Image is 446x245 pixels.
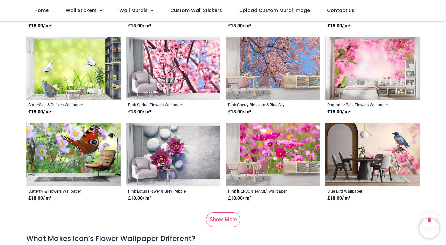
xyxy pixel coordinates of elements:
[170,7,222,14] span: Custom Wall Stickers
[226,37,320,100] img: Pink Cherry Blossom & Blue Sky Wall Mural Wallpaper
[28,102,101,107] a: Butterflies & Daisies Wallpaper
[325,37,420,100] img: Romantic Pink Flowers Wall Mural Wallpaper
[126,37,220,100] img: Pink Spring Flowers Wall Mural Wallpaper
[28,109,51,115] strong: £ 18.00 / m²
[26,234,420,243] h4: What Makes Icon’s Flower Wallpaper Different?
[228,109,251,115] strong: £ 18.00 / m²
[239,7,310,14] span: Upload Custom Mural Image
[66,7,97,14] span: Wall Stickers
[126,123,220,186] img: Pink Lotus Flower & Grey Pebble Wall Mural Wallpaper
[327,188,400,194] a: Blue Bird Wallpaper
[325,123,420,186] img: Blue Bird Wall Mural Wallpaper
[26,123,121,186] img: Butterfly & Flowers Wall Mural Wallpaper
[128,188,200,194] a: Pink Lotus Flower & Grey Pebble Wallpaper
[128,23,151,29] strong: £ 18.00 / m²
[28,195,51,202] strong: £ 18.00 / m²
[128,109,151,115] strong: £ 18.00 / m²
[228,102,300,107] a: Pink Cherry Blossom & Blue Sky Wallpaper
[206,212,240,227] a: Show More
[228,23,251,29] strong: £ 18.00 / m²
[327,23,350,29] strong: £ 18.00 / m²
[34,7,49,14] span: Home
[28,188,101,194] a: Butterfly & Flowers Wallpaper
[327,195,350,202] strong: £ 18.00 / m²
[26,37,121,100] img: Butterflies & Daisies Wall Mural Wallpaper
[327,102,400,107] a: Romantic Pink Flowers Wallpaper
[419,218,439,238] iframe: Brevo live chat
[28,23,51,29] strong: £ 18.00 / m²
[226,123,320,186] img: Pink Daisy Flowers Wall Mural Wallpaper
[128,102,200,107] a: Pink Spring Flowers Wallpaper
[128,195,151,202] strong: £ 18.00 / m²
[327,7,354,14] span: Contact us
[327,109,350,115] strong: £ 18.00 / m²
[119,7,148,14] span: Wall Murals
[228,188,300,194] a: Pink [PERSON_NAME] Wallpaper
[228,195,251,202] strong: £ 18.00 / m²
